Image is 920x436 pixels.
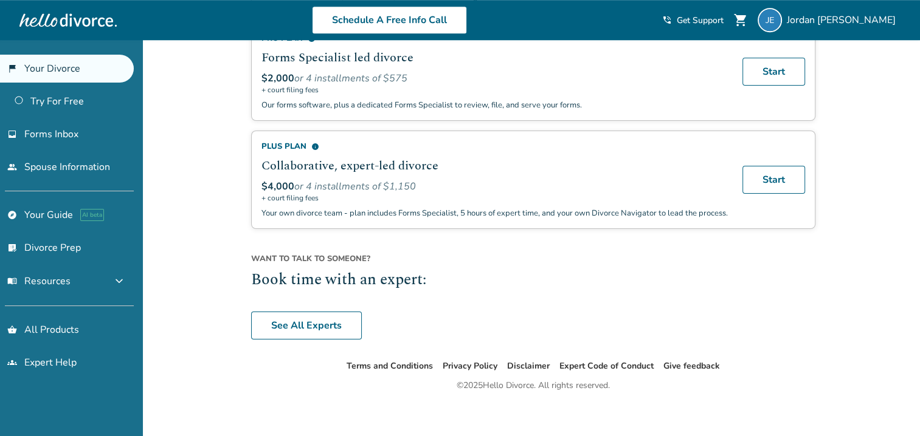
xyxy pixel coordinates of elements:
span: AI beta [80,209,104,221]
a: Terms and Conditions [347,360,433,372]
span: expand_more [112,274,126,288]
p: Our forms software, plus a dedicated Forms Specialist to review, file, and serve your forms. [261,100,728,111]
div: Plus Plan [261,141,728,152]
span: shopping_cart [733,13,748,27]
iframe: Chat Widget [859,378,920,436]
span: Forms Inbox [24,128,78,141]
h2: Book time with an expert: [251,269,815,292]
h2: Forms Specialist led divorce [261,49,728,67]
img: jordan_evans@legaleaseplan.com [758,8,782,32]
p: Your own divorce team - plan includes Forms Specialist, 5 hours of expert time, and your own Divo... [261,208,728,219]
div: © 2025 Hello Divorce. All rights reserved. [457,378,610,393]
span: Resources [7,274,71,288]
li: Give feedback [663,359,720,373]
a: Expert Code of Conduct [559,360,654,372]
span: Jordan [PERSON_NAME] [787,13,901,27]
span: menu_book [7,276,17,286]
li: Disclaimer [507,359,550,373]
span: + court filing fees [261,193,728,203]
a: phone_in_talkGet Support [662,15,724,26]
span: Want to talk to someone? [251,253,815,264]
span: list_alt_check [7,243,17,253]
span: + court filing fees [261,85,728,95]
span: people [7,162,17,172]
span: Get Support [677,15,724,26]
span: info [311,143,319,151]
a: See All Experts [251,312,362,339]
span: $4,000 [261,180,294,193]
span: explore [7,210,17,220]
div: or 4 installments of $1,150 [261,180,728,193]
span: shopping_basket [7,325,17,335]
span: $2,000 [261,72,294,85]
a: Start [742,58,805,86]
span: groups [7,358,17,367]
div: or 4 installments of $575 [261,72,728,85]
span: flag_2 [7,64,17,73]
h2: Collaborative, expert-led divorce [261,157,728,175]
a: Schedule A Free Info Call [312,6,467,34]
a: Start [742,166,805,194]
span: phone_in_talk [662,15,672,25]
a: Privacy Policy [443,360,497,372]
span: inbox [7,129,17,139]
